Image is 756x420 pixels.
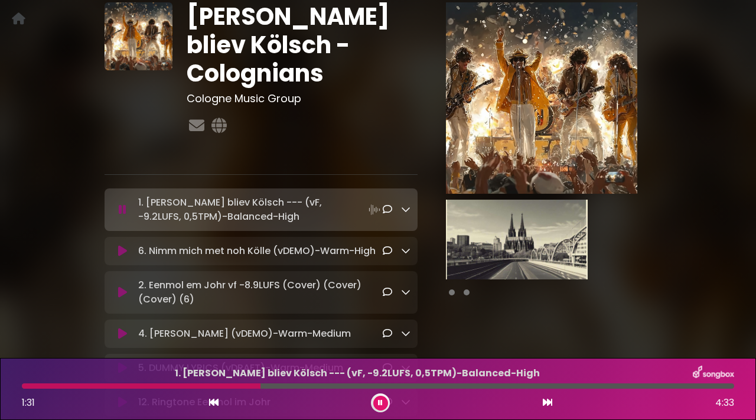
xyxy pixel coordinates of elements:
[22,396,35,409] span: 1:31
[446,200,588,279] img: bj9cZIVSFGdJ3k2YEuQL
[138,327,383,341] p: 4. [PERSON_NAME] (vDEMO)-Warm-Medium
[187,2,418,87] h1: [PERSON_NAME] bliev Kölsch - Colognians
[22,366,693,380] p: 1. [PERSON_NAME] bliev Kölsch --- (vF, -9.2LUFS, 0,5TPM)-Balanced-High
[138,196,383,224] p: 1. [PERSON_NAME] bliev Kölsch --- (vF, -9.2LUFS, 0,5TPM)-Balanced-High
[366,201,383,218] img: waveform4.gif
[138,244,383,258] p: 6. Nimm mich met noh Kölle (vDEMO)-Warm-High
[715,396,734,410] span: 4:33
[187,92,418,105] h3: Cologne Music Group
[138,278,383,307] p: 2. Eenmol em Johr vf -8.9LUFS (Cover) (Cover) (Cover) (6)
[446,2,637,194] img: Main Media
[105,2,172,70] img: 7CvscnJpT4ZgYQDj5s5A
[693,366,734,381] img: songbox-logo-white.png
